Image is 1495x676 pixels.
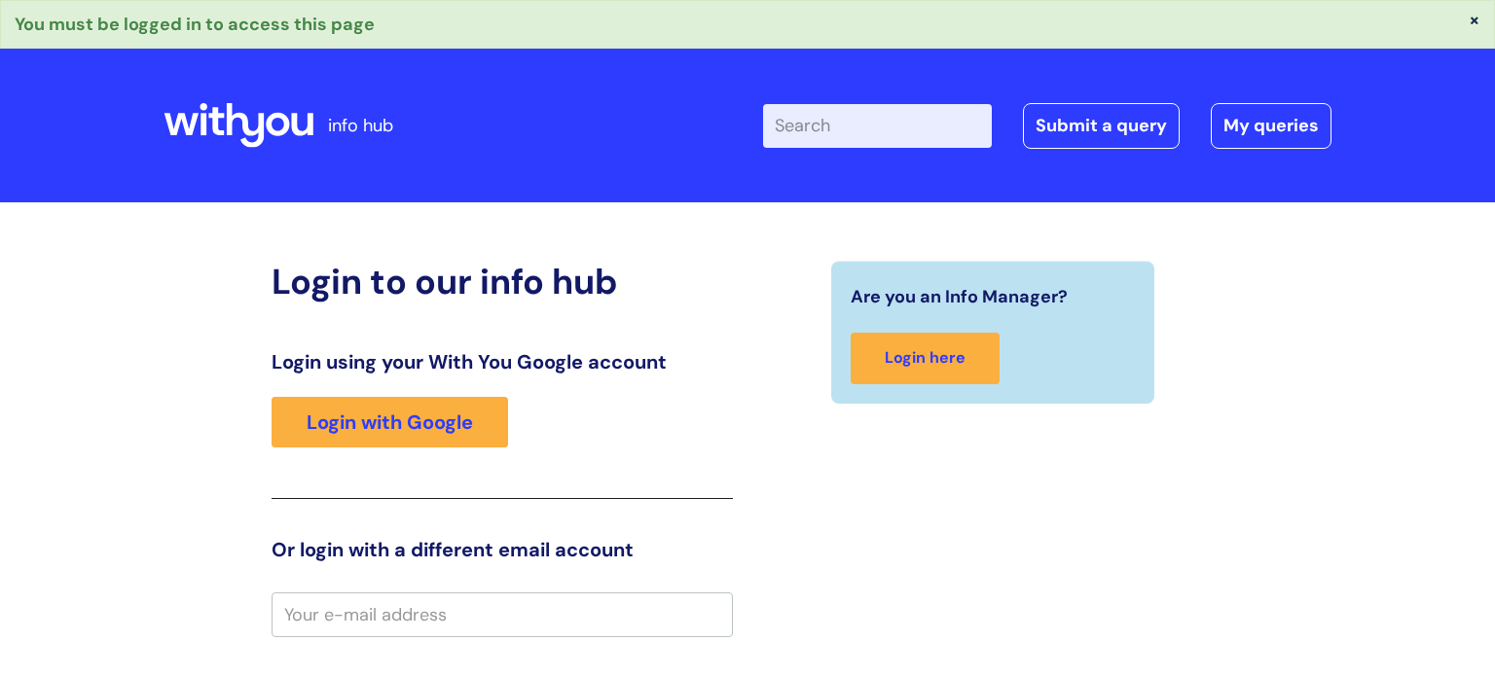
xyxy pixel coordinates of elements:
input: Search [763,104,992,147]
a: Login with Google [272,397,508,447]
a: My queries [1211,103,1331,148]
a: Login here [851,333,1000,384]
p: info hub [328,110,393,141]
a: Submit a query [1023,103,1180,148]
h3: Login using your With You Google account [272,350,733,374]
h2: Login to our info hub [272,261,733,302]
button: × [1469,11,1480,28]
input: Your e-mail address [272,592,733,637]
h3: Or login with a different email account [272,538,733,561]
span: Are you an Info Manager? [851,281,1068,312]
